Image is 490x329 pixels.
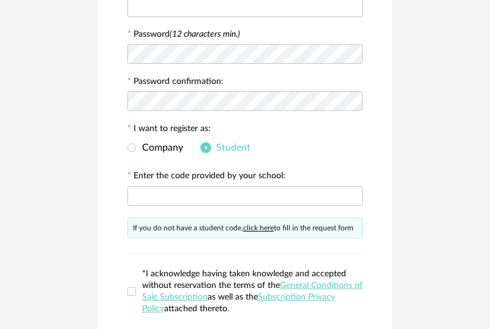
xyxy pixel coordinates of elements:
span: Student [210,143,251,153]
span: Company [136,143,183,153]
label: Password confirmation: [127,77,224,88]
span: *I acknowledge having taken knowledge and accepted without reservation the terms of the as well a... [142,270,363,313]
div: If you do not have a student code, to fill in the request form [127,217,363,238]
a: click here [243,224,274,232]
label: Enter the code provided by your school: [127,172,285,183]
a: General Conditions of Sale Subscription [142,281,363,301]
i: (12 characters min.) [170,30,240,39]
a: Subscription Privacy Policy [142,293,335,313]
label: Password [134,30,240,39]
label: I want to register as: [127,124,211,135]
